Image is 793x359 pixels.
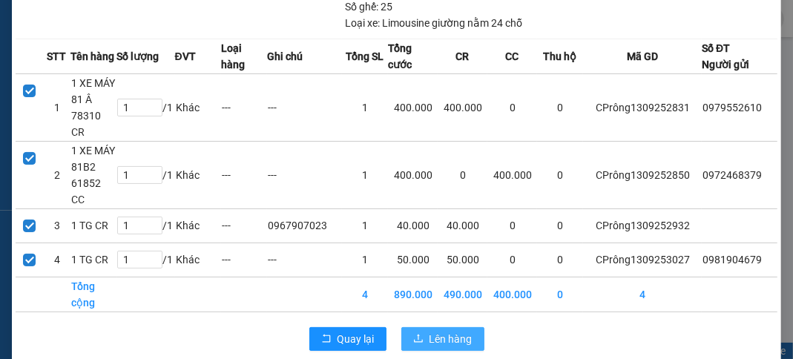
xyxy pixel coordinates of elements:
[438,73,487,141] td: 400.000
[116,208,174,243] td: / 1
[221,141,267,208] td: ---
[267,243,343,277] td: ---
[702,40,749,73] div: Số ĐT Người gửi
[321,333,332,345] span: rollback
[10,97,74,118] span: VP GỬI:
[175,243,221,277] td: Khác
[543,48,576,65] span: Thu hộ
[175,141,221,208] td: Khác
[413,333,424,345] span: upload
[43,243,70,277] td: 4
[175,73,221,141] td: Khác
[583,208,702,243] td: CPrông1309252932
[537,208,583,243] td: 0
[346,48,384,65] span: Tổng SL
[627,48,658,65] span: Mã GD
[87,42,206,70] strong: 0901 900 568
[267,208,343,243] td: 0967907023
[221,73,267,141] td: ---
[43,141,70,208] td: 2
[388,208,438,243] td: 40.000
[70,73,116,141] td: 1 XE MÁY 81 Â 78310 CR
[116,48,159,65] span: Số lượng
[43,73,70,141] td: 1
[487,141,537,208] td: 400.000
[70,48,114,65] span: Tên hàng
[438,208,487,243] td: 40.000
[70,277,116,312] td: Tổng cộng
[487,208,537,243] td: 0
[10,72,82,86] strong: 0901 936 968
[537,243,583,277] td: 0
[487,73,537,141] td: 0
[401,327,484,351] button: uploadLên hàng
[342,243,388,277] td: 1
[583,243,702,277] td: CPrông1309253027
[583,73,702,141] td: CPrông1309252831
[79,97,191,118] span: VP Chư Prông
[438,243,487,277] td: 50.000
[388,277,438,312] td: 890.000
[10,42,54,56] strong: Sài Gòn:
[487,243,537,277] td: 0
[309,327,386,351] button: rollbackQuay lại
[70,208,116,243] td: 1 TG CR
[702,254,762,266] span: 0981904679
[116,243,174,277] td: / 1
[505,48,519,65] span: CC
[342,141,388,208] td: 1
[537,141,583,208] td: 0
[116,141,174,208] td: / 1
[537,73,583,141] td: 0
[267,73,343,141] td: ---
[342,208,388,243] td: 1
[342,277,388,312] td: 4
[702,102,762,113] span: 0979552610
[438,141,487,208] td: 0
[87,42,180,56] strong: [PERSON_NAME]:
[338,331,375,347] span: Quay lại
[702,169,762,181] span: 0972468379
[41,14,185,35] span: ĐỨC ĐẠT GIA LAI
[455,48,469,65] span: CR
[388,40,437,73] span: Tổng cước
[221,208,267,243] td: ---
[175,48,196,65] span: ĐVT
[43,208,70,243] td: 3
[342,73,388,141] td: 1
[583,141,702,208] td: CPrông1309252850
[345,15,522,31] div: Limousine giường nằm 24 chỗ
[388,73,438,141] td: 400.000
[70,243,116,277] td: 1 TG CR
[87,72,159,86] strong: 0901 933 179
[175,208,221,243] td: Khác
[116,73,174,141] td: / 1
[70,141,116,208] td: 1 XE MÁY 81B2 61852 CC
[345,15,380,31] span: Loại xe:
[221,40,266,73] span: Loại hàng
[537,277,583,312] td: 0
[10,42,81,70] strong: 0931 600 979
[267,141,343,208] td: ---
[583,277,702,312] td: 4
[438,277,487,312] td: 490.000
[47,48,66,65] span: STT
[221,243,267,277] td: ---
[388,243,438,277] td: 50.000
[487,277,537,312] td: 400.000
[430,331,473,347] span: Lên hàng
[388,141,438,208] td: 400.000
[267,48,303,65] span: Ghi chú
